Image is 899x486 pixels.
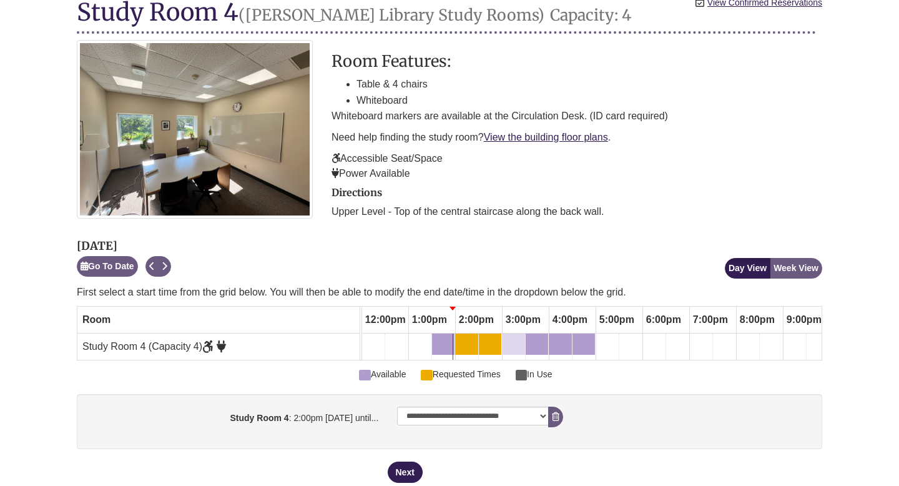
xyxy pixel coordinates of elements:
[479,334,501,355] a: 2:30pm Sunday, August 31, 2025 - Study Room 4 - Available
[158,256,171,277] button: Next
[725,258,770,279] button: Day View
[82,314,111,325] span: Room
[484,132,608,142] a: View the building floor plans
[332,204,822,219] p: Upper Level - Top of the central staircase along the back wall.
[332,52,822,181] div: description
[332,187,822,199] h2: Directions
[77,394,822,483] div: booking form
[432,334,454,355] a: 1:30pm Sunday, August 31, 2025 - Study Room 4 - Available
[456,309,497,330] span: 2:00pm
[737,309,778,330] span: 8:00pm
[77,240,171,252] h2: [DATE]
[332,52,822,70] h3: Room Features:
[388,462,423,483] button: Next
[332,187,822,220] div: directions
[643,309,684,330] span: 6:00pm
[550,5,631,25] small: Capacity: 4
[359,367,406,381] span: Available
[690,309,731,330] span: 7:00pm
[526,334,548,355] a: 3:30pm Sunday, August 31, 2025 - Study Room 4 - Available
[596,309,637,330] span: 5:00pm
[516,367,553,381] span: In Use
[503,309,544,330] span: 3:00pm
[356,92,822,109] li: Whiteboard
[409,309,450,330] span: 1:00pm
[77,285,822,300] p: First select a start time from the grid below. You will then be able to modify the end date/time ...
[572,334,595,355] a: 4:30pm Sunday, August 31, 2025 - Study Room 4 - Available
[238,5,544,25] small: ([PERSON_NAME] Library Study Rooms)
[230,413,289,423] strong: Study Room 4
[421,367,500,381] span: Requested Times
[502,334,525,355] a: 3:00pm Sunday, August 31, 2025 - Study Room 4 - Available
[80,407,388,425] label: : 2:00pm [DATE] until...
[82,341,226,352] span: Study Room 4 (Capacity 4)
[455,334,478,355] a: 2:00pm Sunday, August 31, 2025 - Study Room 4 - Available
[77,40,313,219] img: Study Room 4
[332,151,822,181] p: Accessible Seat/Space Power Available
[332,130,822,145] p: Need help finding the study room? .
[77,256,138,277] button: Go To Date
[332,109,822,124] p: Whiteboard markers are available at the Circulation Desk. (ID card required)
[362,309,409,330] span: 12:00pm
[784,309,825,330] span: 9:00pm
[356,76,822,92] li: Table & 4 chairs
[549,309,591,330] span: 4:00pm
[770,258,822,279] button: Week View
[549,334,572,355] a: 4:00pm Sunday, August 31, 2025 - Study Room 4 - Available
[145,256,159,277] button: Previous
